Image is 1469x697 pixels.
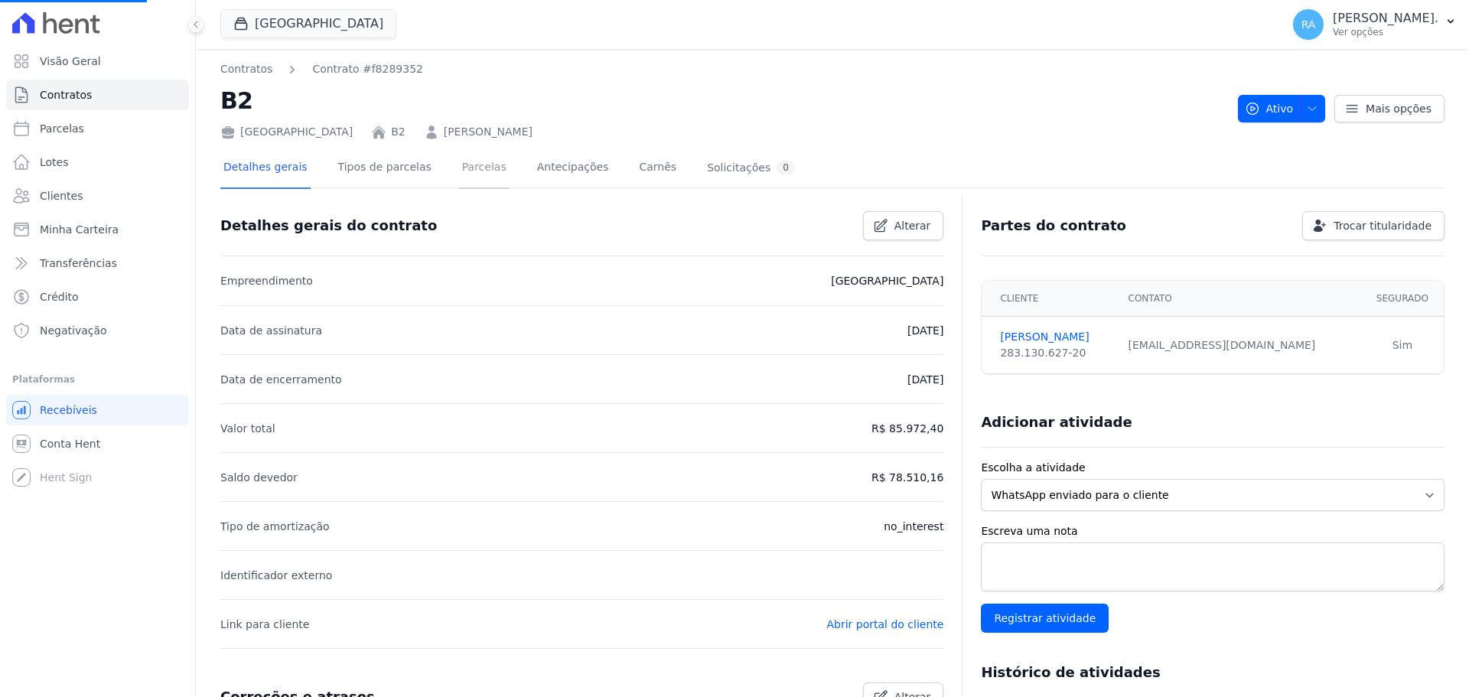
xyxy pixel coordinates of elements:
span: Negativação [40,323,107,338]
p: Tipo de amortização [220,517,330,536]
a: Antecipações [534,148,612,189]
th: Segurado [1361,281,1444,317]
p: [GEOGRAPHIC_DATA] [831,272,943,290]
p: [DATE] [907,321,943,340]
span: Recebíveis [40,402,97,418]
p: [PERSON_NAME]. [1333,11,1438,26]
th: Cliente [982,281,1119,317]
button: RA [PERSON_NAME]. Ver opções [1281,3,1469,46]
label: Escreva uma nota [981,523,1445,539]
a: [PERSON_NAME] [444,124,533,140]
h3: Detalhes gerais do contrato [220,217,437,235]
span: Clientes [40,188,83,204]
div: Plataformas [12,370,183,389]
div: 283.130.627-20 [1000,345,1109,361]
h3: Adicionar atividade [981,413,1132,432]
a: B2 [391,124,406,140]
span: Lotes [40,155,69,170]
p: Valor total [220,419,275,438]
a: Recebíveis [6,395,189,425]
p: Empreendimento [220,272,313,290]
div: Solicitações [707,161,795,175]
p: Data de assinatura [220,321,322,340]
p: Link para cliente [220,615,309,633]
a: Tipos de parcelas [335,148,435,189]
span: Crédito [40,289,79,305]
span: Visão Geral [40,54,101,69]
a: Crédito [6,282,189,312]
h3: Histórico de atividades [981,663,1160,682]
p: Identificador externo [220,566,332,585]
p: Data de encerramento [220,370,342,389]
a: Negativação [6,315,189,346]
a: Mais opções [1334,95,1445,122]
span: Minha Carteira [40,222,119,237]
span: RA [1301,19,1316,30]
div: 0 [777,161,795,175]
span: Transferências [40,256,117,271]
label: Escolha a atividade [981,460,1445,476]
th: Contato [1119,281,1361,317]
a: Trocar titularidade [1302,211,1445,240]
a: Minha Carteira [6,214,189,245]
a: Alterar [863,211,944,240]
p: [DATE] [907,370,943,389]
span: Mais opções [1366,101,1432,116]
a: Solicitações0 [704,148,798,189]
span: Alterar [894,218,931,233]
a: Conta Hent [6,428,189,459]
a: Visão Geral [6,46,189,77]
nav: Breadcrumb [220,61,423,77]
a: Transferências [6,248,189,278]
div: [GEOGRAPHIC_DATA] [220,124,353,140]
a: Parcelas [6,113,189,144]
td: Sim [1361,317,1444,374]
h2: B2 [220,83,1226,118]
h3: Partes do contrato [981,217,1126,235]
p: Saldo devedor [220,468,298,487]
div: [EMAIL_ADDRESS][DOMAIN_NAME] [1129,337,1352,353]
span: Parcelas [40,121,84,136]
p: no_interest [884,517,943,536]
a: Contratos [220,61,272,77]
p: Ver opções [1333,26,1438,38]
button: Ativo [1238,95,1326,122]
nav: Breadcrumb [220,61,1226,77]
a: Detalhes gerais [220,148,311,189]
a: Contratos [6,80,189,110]
a: Parcelas [459,148,510,189]
p: R$ 85.972,40 [871,419,943,438]
input: Registrar atividade [981,604,1109,633]
a: Carnês [636,148,679,189]
span: Conta Hent [40,436,100,451]
a: Clientes [6,181,189,211]
span: Ativo [1245,95,1294,122]
a: [PERSON_NAME] [1000,329,1109,345]
p: R$ 78.510,16 [871,468,943,487]
a: Abrir portal do cliente [826,618,943,630]
a: Lotes [6,147,189,178]
button: [GEOGRAPHIC_DATA] [220,9,396,38]
span: Trocar titularidade [1334,218,1432,233]
a: Contrato #f8289352 [312,61,423,77]
span: Contratos [40,87,92,103]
